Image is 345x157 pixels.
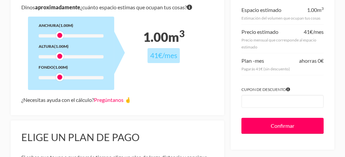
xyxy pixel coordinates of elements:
div: Precio mensual que corresponde al espacio estimado [241,37,324,50]
span: (1.00m) [54,65,68,70]
span: (1.00m) [54,44,69,49]
span: /mes [162,51,177,60]
span: (1.00m) [59,23,73,28]
span: 1.00 [307,7,317,13]
div: Fondo [39,64,104,71]
span: 1.00 [143,30,168,44]
div: Espacio estimado [241,5,281,15]
div: ¿Necesitas ayuda con el cálculo? [21,95,213,105]
span: Si tienes dudas sobre volumen exacto de tus cosas no te preocupes porque nuestro equipo te dirá e... [187,3,192,12]
sup: 3 [179,28,184,39]
b: aproximadamente [35,4,80,10]
span: 41€ [304,29,313,35]
span: 41€ [150,51,162,60]
div: Altura [39,43,104,50]
iframe: Chat Widget [225,72,345,157]
div: Widget de chat [225,72,345,157]
span: /mes [313,29,324,35]
h3: Elige un plan de pago [21,131,213,144]
span: m [168,30,184,44]
div: ahorras 0€ [299,56,324,65]
sup: 3 [321,6,324,11]
div: Pagarás 41€ (sin descuento) [241,65,324,72]
div: Precio estimado [241,27,278,37]
p: Dinos ¿cuánto espacio estimas que ocupan tus cosas? [21,3,213,12]
a: Pregúntanos 🤞 [94,97,131,103]
div: Estimación del volumen que ocupan tus cosas [241,15,324,22]
div: Plan - [241,56,264,65]
div: Anchura [39,22,104,29]
span: m [317,7,324,13]
span: mes [255,57,264,64]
